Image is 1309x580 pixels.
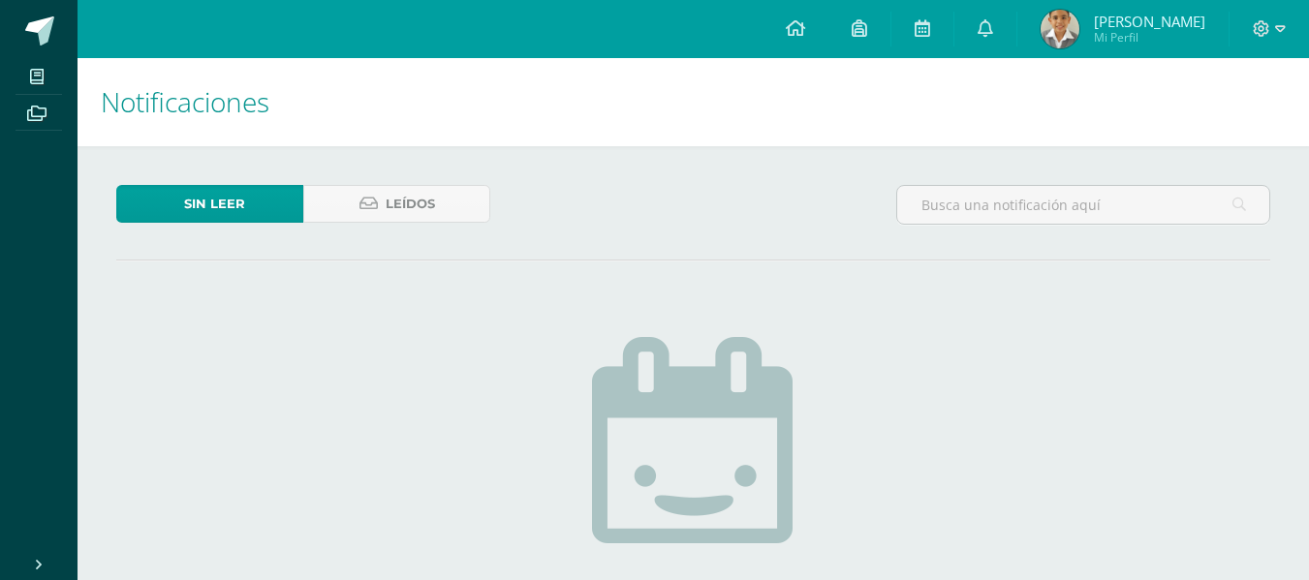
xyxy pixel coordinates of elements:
[303,185,490,223] a: Leídos
[1094,29,1205,46] span: Mi Perfil
[184,186,245,222] span: Sin leer
[897,186,1269,224] input: Busca una notificación aquí
[1094,12,1205,31] span: [PERSON_NAME]
[386,186,435,222] span: Leídos
[1041,10,1079,48] img: d538c66a31d02162dc5cf2d8f75264eb.png
[116,185,303,223] a: Sin leer
[101,83,269,120] span: Notificaciones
